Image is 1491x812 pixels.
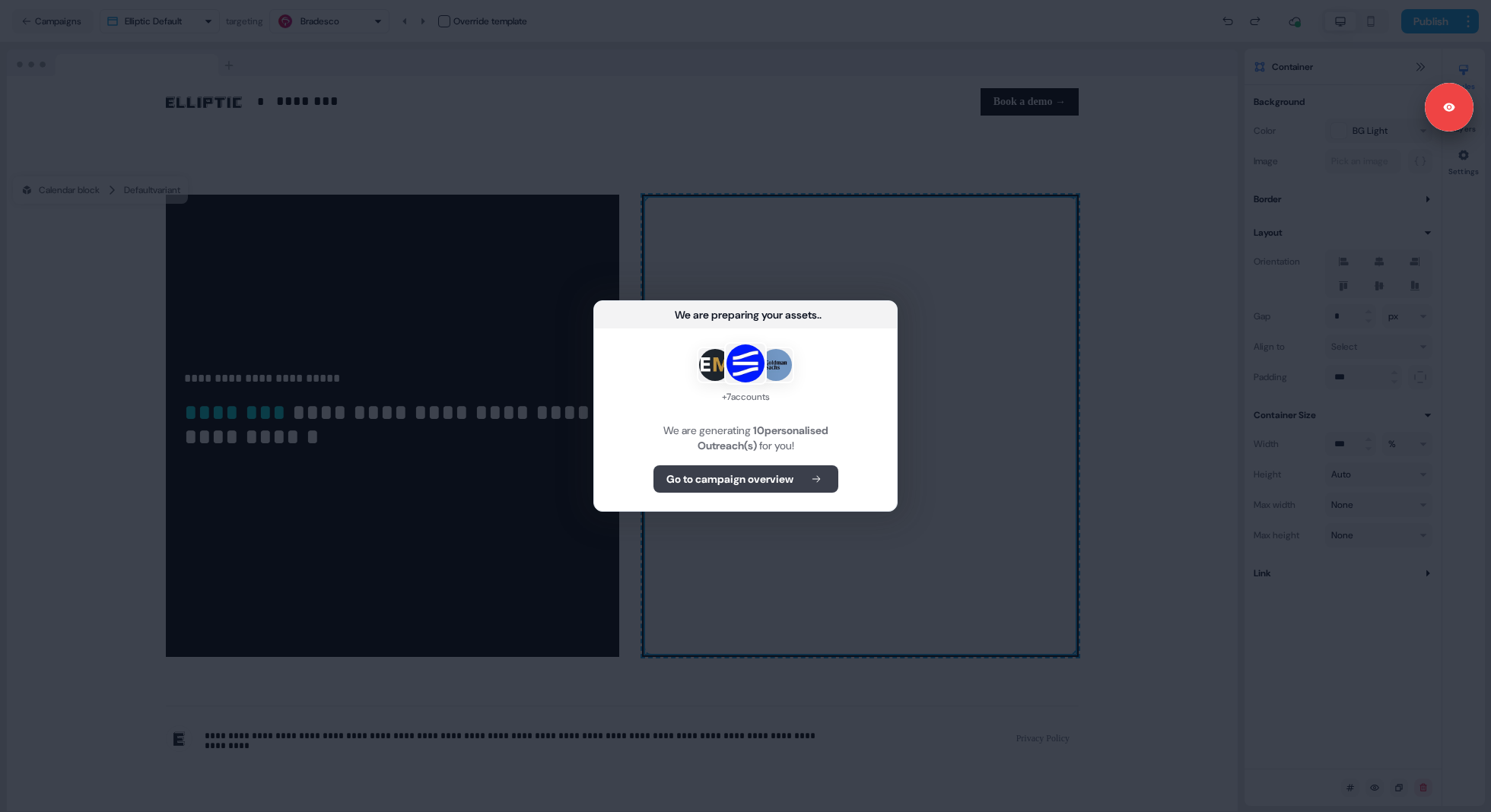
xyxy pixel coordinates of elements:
[666,471,793,487] b: Go to campaign overview
[612,423,879,453] div: We are generating for you!
[653,465,838,493] button: Go to campaign overview
[697,389,794,404] div: + 7 accounts
[698,423,828,452] b: 10 personalised Outreach(s)
[675,307,817,322] div: We are preparing your assets
[817,307,822,322] div: ...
